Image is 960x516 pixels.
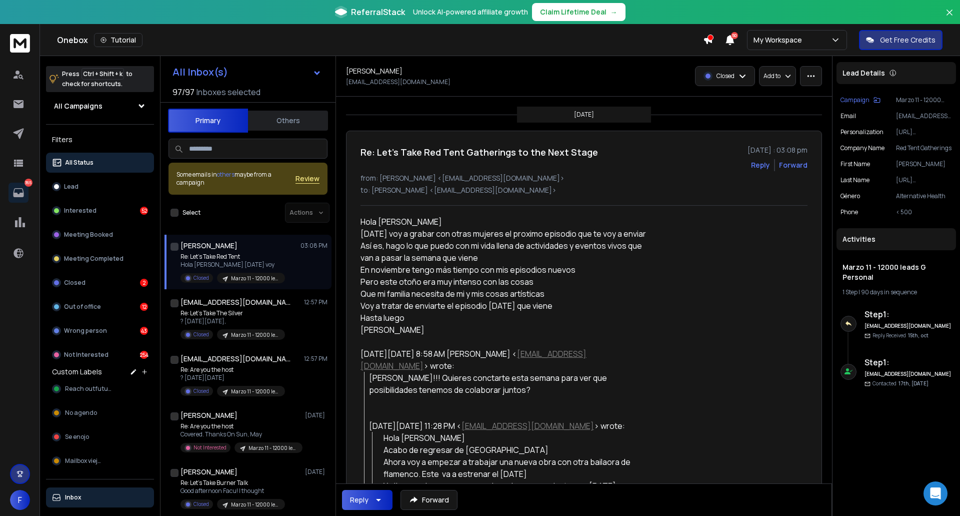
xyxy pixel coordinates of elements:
h1: [PERSON_NAME] [180,241,237,251]
span: 17th, [DATE] [898,380,928,387]
div: 254 [140,351,148,359]
div: Así es, hago lo que puedo con mi vida llena de actividades y eventos vivos que van a pasar la sem... [360,240,652,264]
span: No agendo [65,409,97,417]
a: 365 [8,183,28,203]
p: Unlock AI-powered affiliate growth [413,7,528,17]
span: 15th, oct [908,332,928,339]
button: F [10,490,30,510]
p: Closed [193,274,209,282]
button: Reply [342,490,392,510]
p: Closed [193,387,209,395]
p: Marzo 11 - 12000 leads G Personal [231,331,279,339]
p: Add to [763,72,780,80]
div: 2 [140,279,148,287]
p: [DATE] : 03:08 pm [747,145,807,155]
div: 43 [140,327,148,335]
button: Not Interested254 [46,345,154,365]
button: Meeting Booked [46,225,154,245]
p: < 500 [896,208,952,216]
p: ? [DATE][DATE], [180,317,285,325]
p: Marzo 11 - 12000 leads G Personal [231,275,279,282]
p: Contacted [872,380,928,387]
h1: Re: Let’s Take Red Tent Gatherings to the Next Stage [360,145,598,159]
button: All Status [46,153,154,173]
span: 1 Step [842,288,857,296]
button: Se enojo [46,427,154,447]
div: Activities [836,228,956,250]
p: Campaign [840,96,869,104]
div: [DATE] voy a grabar con otras mujeres el proximo episodio que te voy a enviar [360,228,652,240]
p: Re: Let’s Take The Silver [180,309,285,317]
div: Que mi familia necesita de mi y mis cosas artísticas [360,288,652,300]
button: Mailbox viejos [46,451,154,471]
p: Get Free Credits [880,35,935,45]
label: Select [182,209,200,217]
p: Covered. Thanks On Sun, May [180,430,300,438]
div: Ahora voy a empezar a trabajar una nueva obra con otra bailaora de flamenco. Este va a estrenar e... [383,456,652,480]
p: género [840,192,860,200]
p: Meeting Completed [64,255,123,263]
div: [DATE][DATE] 8:58 AM [PERSON_NAME] < > wrote: [360,348,652,372]
p: Lead Details [842,68,885,78]
p: Marzo 11 - 12000 leads G Personal [231,501,279,508]
span: Reach outfuture [65,385,113,393]
p: Re: Let’s Take Burner Talk [180,479,285,487]
div: Forward [779,160,807,170]
button: All Inbox(s) [164,62,329,82]
p: [URL][DOMAIN_NAME] [896,128,952,136]
p: Press to check for shortcuts. [62,69,132,89]
div: Acabo de regresar de [GEOGRAPHIC_DATA] [383,444,652,456]
p: Hola [PERSON_NAME] [DATE] voy [180,261,285,269]
div: Pero este otoño era muy intenso con las cosas [360,276,652,288]
span: → [610,7,617,17]
span: Ctrl + Shift + k [81,68,124,80]
span: ReferralStack [351,6,405,18]
p: Company Name [840,144,884,152]
p: Red Tent Gatherings [896,144,952,152]
div: [PERSON_NAME] [360,324,652,336]
p: Personalization [840,128,883,136]
p: Out of office [64,303,101,311]
p: 365 [24,179,32,187]
button: Get Free Credits [859,30,942,50]
button: Close banner [943,6,956,30]
p: Last Name [840,176,869,184]
h1: [PERSON_NAME] [180,410,237,420]
p: Phone [840,208,858,216]
button: Tutorial [94,33,142,47]
p: 03:08 PM [300,242,327,250]
div: 52 [140,207,148,215]
h3: Inboxes selected [196,86,260,98]
button: Forward [400,490,457,510]
p: [DATE] [305,411,327,419]
div: 12 [140,303,148,311]
p: Email [840,112,856,120]
div: Open Intercom Messenger [923,481,947,505]
span: Review [295,174,319,184]
div: Reply [350,495,368,505]
button: Interested52 [46,201,154,221]
button: Inbox [46,487,154,507]
h1: [EMAIL_ADDRESS][DOMAIN_NAME] [180,297,290,307]
button: No agendo [46,403,154,423]
p: from: [PERSON_NAME] <[EMAIL_ADDRESS][DOMAIN_NAME]> [360,173,807,183]
h1: [EMAIL_ADDRESS][DOMAIN_NAME] [180,354,290,364]
p: [EMAIL_ADDRESS][DOMAIN_NAME] [346,78,450,86]
button: Out of office12 [46,297,154,317]
p: [EMAIL_ADDRESS][DOMAIN_NAME] [896,112,952,120]
span: 97 / 97 [172,86,194,98]
p: My Workspace [753,35,806,45]
h3: Filters [46,133,154,147]
div: Hola [PERSON_NAME] [383,432,652,444]
h6: [EMAIL_ADDRESS][DOMAIN_NAME] [864,370,952,378]
p: Wrong person [64,327,107,335]
p: Interested [64,207,96,215]
div: Onebox [57,33,703,47]
p: Re: Let’s Take Red Tent [180,253,285,261]
span: Se enojo [65,433,89,441]
p: to: [PERSON_NAME] <[EMAIL_ADDRESS][DOMAIN_NAME]> [360,185,807,195]
p: Not Interested [193,444,226,451]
